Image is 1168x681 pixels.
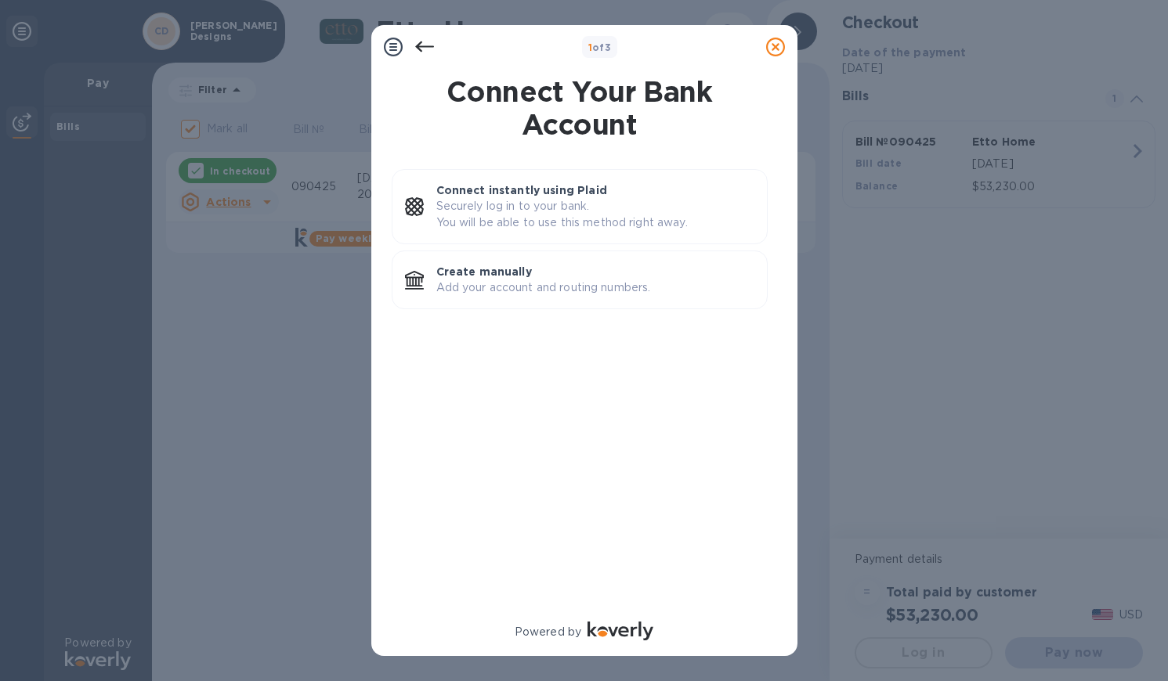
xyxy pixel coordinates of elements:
span: 1 [588,41,592,53]
p: Create manually [436,264,754,279]
b: of 3 [588,41,612,53]
p: Add your account and routing numbers. [436,279,754,296]
h1: Connect Your Bank Account [385,75,774,141]
p: Connect instantly using Plaid [436,182,754,198]
img: Logo [588,622,653,640]
p: Powered by [515,624,581,640]
p: Securely log in to your bank. You will be able to use this method right away. [436,198,754,231]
